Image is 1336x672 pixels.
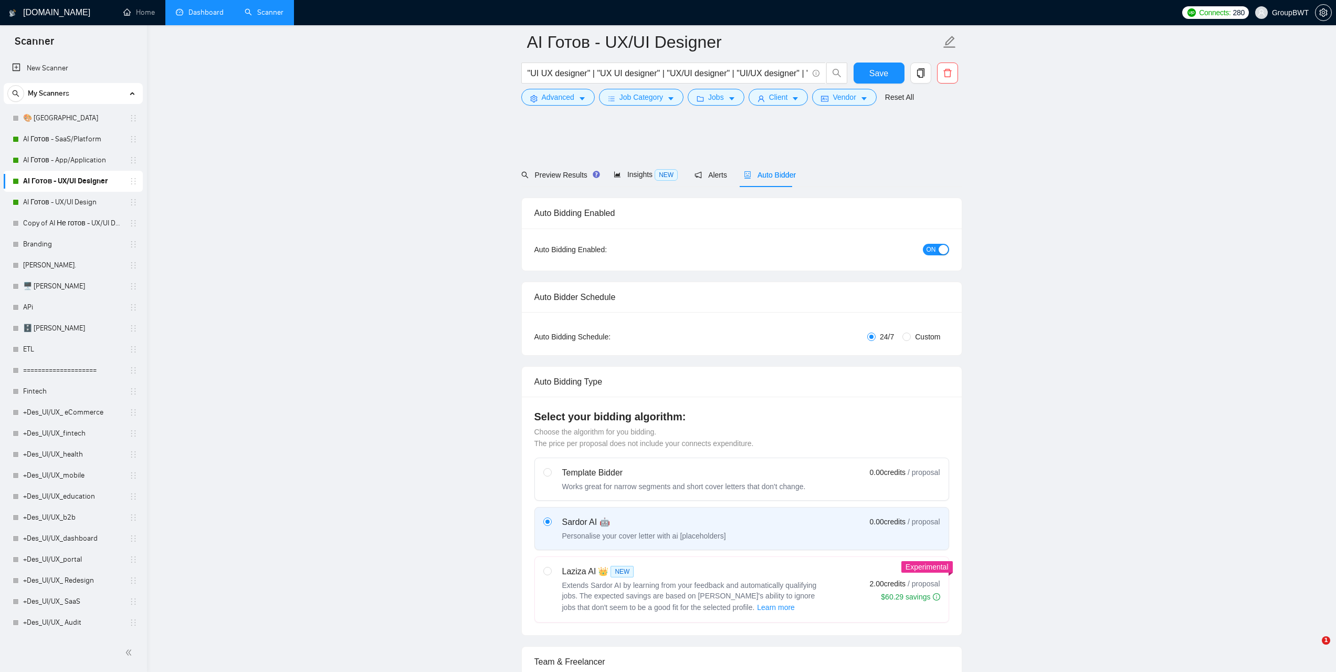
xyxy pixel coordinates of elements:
span: holder [129,240,138,249]
a: ETL [23,339,123,360]
span: holder [129,366,138,375]
a: New Scanner [12,58,134,79]
span: / proposal [908,516,940,527]
a: +Des_UI/UX_ Redesign [23,570,123,591]
a: AI Готов - App/Application [23,150,123,171]
span: holder [129,177,138,185]
a: 🖥️ [PERSON_NAME] [23,276,123,297]
span: holder [129,156,138,164]
button: folderJobscaret-down [688,89,744,106]
span: holder [129,471,138,480]
span: holder [129,408,138,417]
span: holder [129,303,138,312]
a: +Des_UI/UX_portal [23,549,123,570]
a: +Des_UI/UX_b2b [23,507,123,528]
span: copy [911,68,931,78]
span: My Scanners [28,83,69,104]
div: Tooltip anchor [592,170,601,179]
div: Auto Bidder Schedule [534,282,949,312]
span: holder [129,282,138,291]
span: Connects: [1199,7,1230,18]
a: homeHome [123,8,155,17]
span: holder [129,534,138,543]
button: copy [910,63,931,84]
li: New Scanner [4,58,143,79]
span: delete [938,68,958,78]
span: setting [1316,8,1331,17]
span: Insights [614,170,678,179]
span: search [8,90,24,97]
div: Auto Bidding Enabled: [534,244,672,255]
span: holder [129,597,138,606]
span: holder [129,429,138,438]
span: Choose the algorithm for you bidding. The price per proposal does not include your connects expen... [534,428,754,448]
span: holder [129,324,138,333]
span: edit [943,35,956,49]
a: searchScanner [245,8,283,17]
span: Client [769,91,788,103]
span: holder [129,135,138,143]
a: +Des_UI/UX_ eCommerce [23,402,123,423]
span: 1 [1322,636,1330,645]
span: holder [129,345,138,354]
span: Experimental [906,563,949,571]
span: search [827,68,847,78]
span: caret-down [667,95,675,102]
a: ==================== [23,360,123,381]
div: Auto Bidding Type [534,367,949,397]
button: userClientcaret-down [749,89,808,106]
a: +Des_UI/UX_ SaaS [23,591,123,612]
span: search [521,171,529,179]
a: Fintech [23,381,123,402]
span: holder [129,513,138,522]
span: folder [697,95,704,102]
span: Advanced [542,91,574,103]
span: info-circle [813,70,819,77]
a: +Des_UI/UX_education [23,486,123,507]
span: notification [695,171,702,179]
span: caret-down [578,95,586,102]
span: holder [129,555,138,564]
span: 0.00 credits [870,516,906,528]
a: APi [23,297,123,318]
span: Vendor [833,91,856,103]
button: idcardVendorcaret-down [812,89,876,106]
a: +Des_UI/UX_health [23,444,123,465]
a: Branding [23,234,123,255]
span: holder [129,261,138,270]
a: setting [1315,8,1332,17]
span: holder [129,450,138,459]
span: info-circle [933,593,940,601]
span: NEW [611,566,634,577]
span: Scanner [6,34,62,56]
a: +Des_UI/UX_dashboard [23,528,123,549]
iframe: Intercom live chat [1300,636,1326,661]
img: logo [9,5,16,22]
span: 280 [1233,7,1245,18]
span: caret-down [792,95,799,102]
span: / proposal [908,578,940,589]
div: Auto Bidding Enabled [534,198,949,228]
span: holder [129,198,138,206]
div: Works great for narrow segments and short cover letters that don't change. [562,481,806,492]
span: caret-down [860,95,868,102]
div: $60.29 savings [881,592,940,602]
a: [PERSON_NAME]. [23,255,123,276]
span: user [758,95,765,102]
span: Save [869,67,888,80]
div: Laziza AI [562,565,825,578]
span: / proposal [908,467,940,478]
input: Search Freelance Jobs... [528,67,808,80]
a: dashboardDashboard [176,8,224,17]
a: Reset All [885,91,914,103]
button: search [7,85,24,102]
span: user [1258,9,1265,16]
span: Extends Sardor AI by learning from your feedback and automatically qualifying jobs. The expected ... [562,581,817,612]
a: +Des_UI/UX_ Audit [23,612,123,633]
div: Sardor AI 🤖 [562,516,726,529]
span: holder [129,387,138,396]
img: upwork-logo.png [1187,8,1196,17]
button: search [826,63,847,84]
span: double-left [125,647,135,658]
span: holder [129,576,138,585]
